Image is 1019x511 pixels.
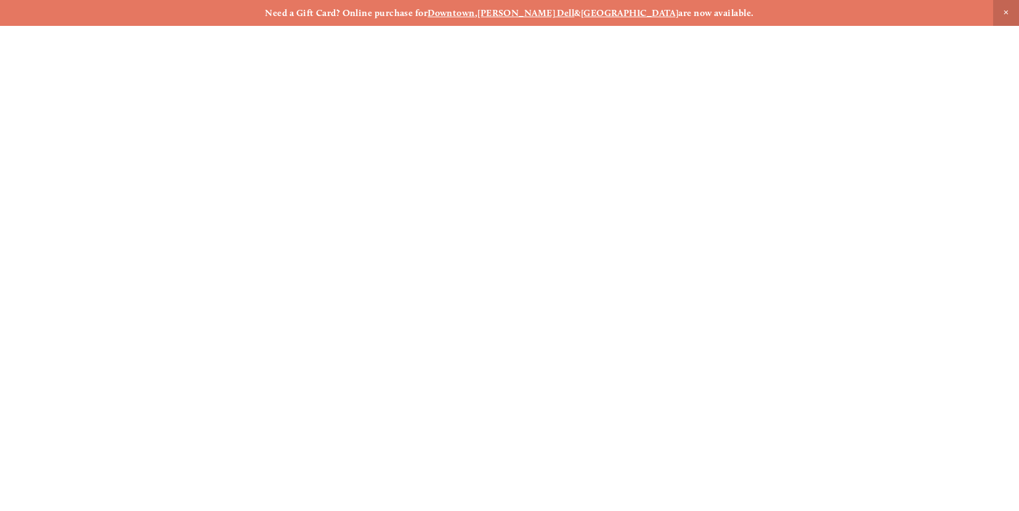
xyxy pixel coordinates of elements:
[477,7,574,18] a: [PERSON_NAME] Dell
[475,7,477,18] strong: ,
[428,7,475,18] a: Downtown
[678,7,753,18] strong: are now available.
[574,7,580,18] strong: &
[581,7,679,18] a: [GEOGRAPHIC_DATA]
[265,7,428,18] strong: Need a Gift Card? Online purchase for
